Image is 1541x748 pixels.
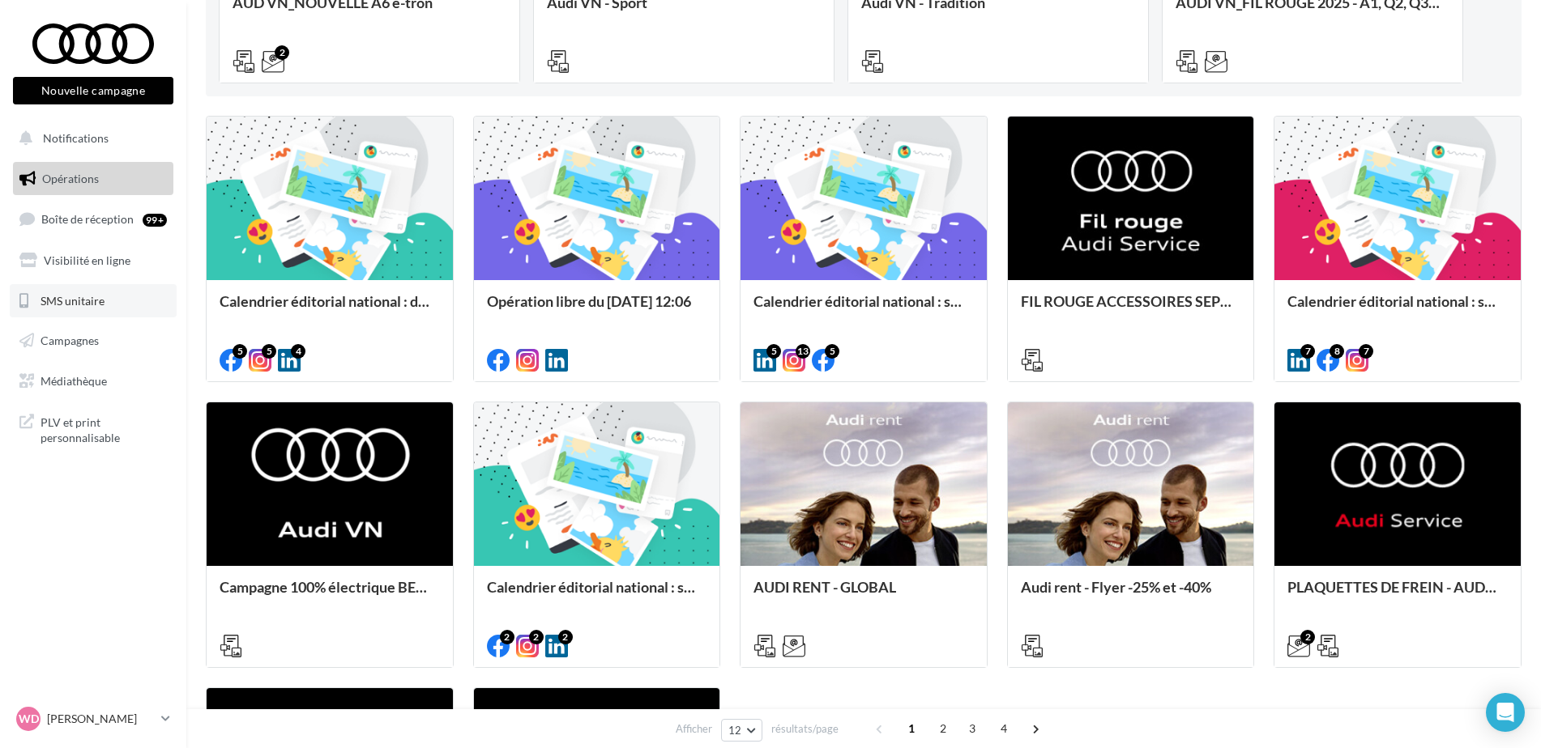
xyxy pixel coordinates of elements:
[1021,293,1241,325] div: FIL ROUGE ACCESSOIRES SEPTEMBRE - AUDI SERVICE
[47,711,155,727] p: [PERSON_NAME]
[13,703,173,734] a: WD [PERSON_NAME]
[753,579,974,611] div: AUDI RENT - GLOBAL
[930,716,956,742] span: 2
[41,212,134,226] span: Boîte de réception
[41,374,107,388] span: Médiathèque
[233,344,247,359] div: 5
[262,344,276,359] div: 5
[10,202,177,236] a: Boîte de réception99+
[1486,693,1525,732] div: Open Intercom Messenger
[771,721,839,737] span: résultats/page
[10,364,177,398] a: Médiathèque
[796,344,810,359] div: 13
[291,344,305,359] div: 4
[1287,293,1508,325] div: Calendrier éditorial national : semaines du 04.08 au 25.08
[487,293,707,325] div: Opération libre du [DATE] 12:06
[825,344,839,359] div: 5
[1021,579,1241,611] div: Audi rent - Flyer -25% et -40%
[13,77,173,104] button: Nouvelle campagne
[275,45,289,60] div: 2
[44,253,130,267] span: Visibilité en ligne
[1300,630,1315,644] div: 2
[991,716,1017,742] span: 4
[10,405,177,453] a: PLV et print personnalisable
[220,579,440,611] div: Campagne 100% électrique BEV Septembre
[41,411,167,446] span: PLV et print personnalisable
[959,716,985,742] span: 3
[753,293,974,325] div: Calendrier éditorial national : semaine du 25.08 au 31.08
[500,630,514,644] div: 2
[676,721,712,737] span: Afficher
[899,716,924,742] span: 1
[43,131,109,145] span: Notifications
[1330,344,1344,359] div: 8
[10,284,177,318] a: SMS unitaire
[1300,344,1315,359] div: 7
[1359,344,1373,359] div: 7
[41,293,105,307] span: SMS unitaire
[19,711,39,727] span: WD
[558,630,573,644] div: 2
[766,344,781,359] div: 5
[10,121,170,155] button: Notifications
[721,719,762,742] button: 12
[10,244,177,278] a: Visibilité en ligne
[728,724,742,737] span: 12
[143,214,167,227] div: 99+
[487,579,707,611] div: Calendrier éditorial national : semaine du 28.07 au 03.08
[41,334,99,347] span: Campagnes
[1287,579,1508,611] div: PLAQUETTES DE FREIN - AUDI SERVICE
[10,162,177,196] a: Opérations
[220,293,440,325] div: Calendrier éditorial national : du 02.09 au 03.09
[10,324,177,358] a: Campagnes
[529,630,544,644] div: 2
[42,172,99,185] span: Opérations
